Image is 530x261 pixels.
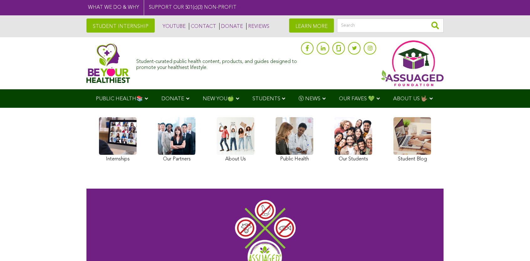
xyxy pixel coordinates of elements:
[96,96,143,102] span: PUBLIC HEALTH📚
[336,45,341,51] img: glassdoor
[161,23,186,30] a: YOUTUBE
[86,18,155,33] a: STUDENT INTERNSHIP
[289,18,334,33] a: LEARN MORE
[136,56,298,71] div: Student-curated public health content, products, and guides designed to promote your healthiest l...
[203,96,234,102] span: NEW YOU🍏
[86,89,444,108] div: Navigation Menu
[219,23,243,30] a: DONATE
[381,40,444,86] img: Assuaged App
[337,18,444,33] input: Search
[246,23,269,30] a: REVIEWS
[499,231,530,261] iframe: Chat Widget
[252,96,280,102] span: STUDENTS
[393,96,428,102] span: ABOUT US 🤟🏽
[161,96,184,102] span: DONATE
[339,96,375,102] span: OUR FAVES 💚
[299,96,320,102] span: Ⓥ NEWS
[189,23,216,30] a: CONTACT
[86,43,130,83] img: Assuaged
